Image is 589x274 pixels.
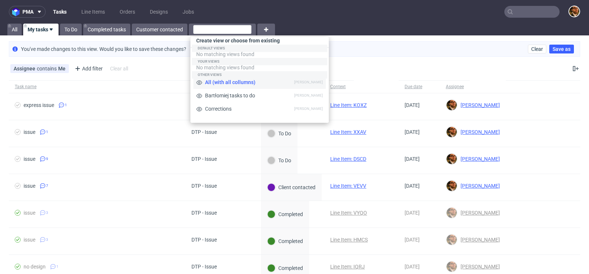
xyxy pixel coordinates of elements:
[191,237,217,243] div: DTP - Issue
[405,210,420,216] span: [DATE]
[192,58,327,65] div: Your views
[202,79,294,86] span: All (with all collumns)
[37,66,58,72] span: contains
[132,24,187,35] a: Customer contacted
[15,84,180,90] span: Task name
[458,156,500,162] span: [PERSON_NAME]
[191,156,217,162] div: DTP - Issue
[202,92,294,99] span: Bartłomiej tasks to do
[46,129,48,135] span: 1
[24,210,35,216] div: issue
[193,62,326,74] div: No matching views found
[46,183,48,189] span: 7
[528,45,546,53] button: Clear
[330,84,348,90] div: Context
[405,264,420,270] span: [DATE]
[190,37,329,48] div: Create view or choose from existing
[65,102,67,108] span: 1
[330,102,367,108] a: Line Item: KOXZ
[115,6,140,18] a: Orders
[109,63,130,74] div: Clear all
[267,129,291,138] div: To Do
[72,63,104,74] div: Add filter
[24,156,35,162] div: issue
[178,6,198,18] a: Jobs
[405,102,420,108] span: [DATE]
[458,183,500,189] span: [PERSON_NAME]
[447,154,457,164] img: Matteo Corsico
[458,264,500,270] span: [PERSON_NAME]
[405,84,434,90] span: Due date
[191,183,217,189] div: DTP - Issue
[330,210,367,216] a: Line Item: VYQO
[294,92,323,99] div: [PERSON_NAME]
[405,129,420,135] span: [DATE]
[330,264,365,270] a: Line Item: IQRJ
[267,183,315,191] div: Client contacted
[7,24,22,35] a: All
[24,102,54,108] div: express issue
[267,237,303,245] div: Completed
[191,210,217,216] div: DTP - Issue
[330,237,368,243] a: Line Item: HMCS
[405,183,420,189] span: [DATE]
[458,102,500,108] span: [PERSON_NAME]
[202,105,294,112] span: Corrections
[56,264,59,270] span: 1
[24,183,35,189] div: issue
[267,156,291,164] div: To Do
[9,6,46,18] button: pma
[191,264,217,270] div: DTP - Issue
[447,261,457,272] img: Matteo Corsico
[330,183,366,189] a: Line Item: VEVV
[267,210,303,218] div: Completed
[458,129,500,135] span: [PERSON_NAME]
[447,127,457,137] img: Matteo Corsico
[458,210,500,216] span: [PERSON_NAME]
[24,129,35,135] div: issue
[192,71,327,79] div: Other views
[549,45,574,53] button: Save as
[193,49,326,61] div: No matching views found
[14,66,37,72] span: Assignee
[294,105,323,112] div: [PERSON_NAME]
[191,129,217,135] div: DTP - Issue
[21,45,186,53] p: You've made changes to this view. Would you like to save these changes?
[446,84,464,90] div: Assignee
[22,9,33,14] span: pma
[24,264,46,270] div: no design
[330,129,366,135] a: Line Item: XXAV
[77,6,109,18] a: Line Items
[447,208,457,218] img: Matteo Corsico
[447,100,457,110] img: Matteo Corsico
[458,237,500,243] span: [PERSON_NAME]
[405,237,420,243] span: [DATE]
[12,8,22,16] img: logo
[58,66,66,72] div: Me
[49,6,71,18] a: Tasks
[330,156,366,162] a: Line Item: DSCD
[23,24,59,35] a: My tasks
[405,156,420,162] span: [DATE]
[24,237,35,243] div: issue
[447,181,457,191] img: Matteo Corsico
[294,79,323,86] div: [PERSON_NAME]
[569,6,579,17] img: Matteo Corsico
[46,237,48,243] span: 3
[145,6,172,18] a: Designs
[267,264,303,272] div: Completed
[553,46,571,52] span: Save as
[46,210,48,216] span: 3
[531,46,543,52] span: Clear
[83,24,130,35] a: Completed tasks
[447,235,457,245] img: Matteo Corsico
[192,45,327,52] div: Default views
[60,24,82,35] a: To Do
[46,156,48,162] span: 9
